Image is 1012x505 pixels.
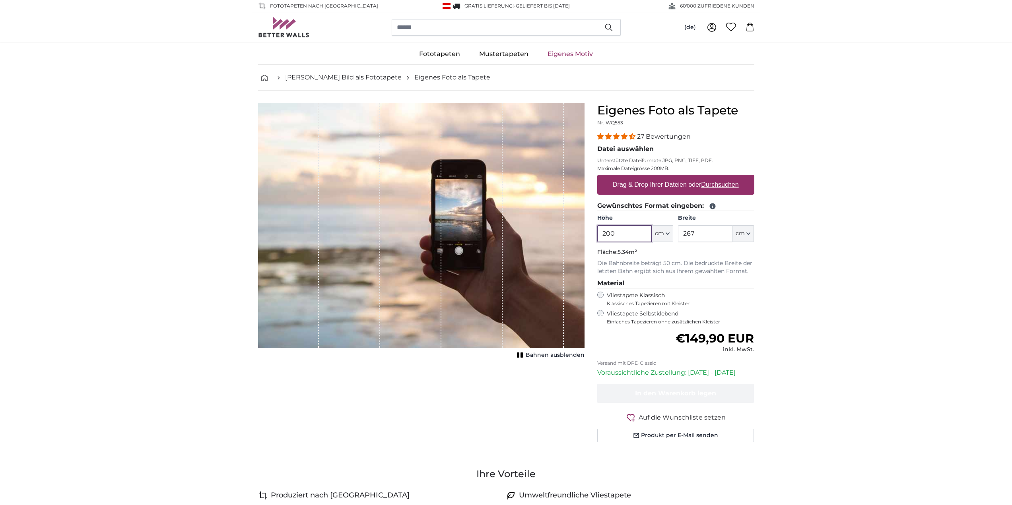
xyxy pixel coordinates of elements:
[443,3,451,9] img: Österreich
[514,3,570,9] span: -
[635,389,716,397] span: In den Warenkorb legen
[597,214,673,222] label: Höhe
[701,181,738,188] u: Durchsuchen
[258,65,754,91] nav: breadcrumbs
[676,331,754,346] span: €149,90 EUR
[597,368,754,377] p: Voraussichtliche Zustellung: [DATE] - [DATE]
[258,468,754,480] h3: Ihre Vorteile
[597,144,754,154] legend: Datei auswählen
[597,384,754,403] button: In den Warenkorb legen
[597,429,754,442] button: Produkt per E-Mail senden
[258,17,310,37] img: Betterwalls
[410,44,470,64] a: Fototapeten
[678,214,754,222] label: Breite
[607,310,754,325] label: Vliestapete Selbstklebend
[597,103,754,118] h1: Eigenes Foto als Tapete
[515,350,585,361] button: Bahnen ausblenden
[607,319,754,325] span: Einfaches Tapezieren ohne zusätzlichen Kleister
[597,201,754,211] legend: Gewünschtes Format eingeben:
[414,73,490,82] a: Eigenes Foto als Tapete
[680,2,754,10] span: 60'000 ZUFRIEDENE KUNDEN
[597,412,754,422] button: Auf die Wunschliste setzen
[607,292,748,307] label: Vliestapete Klassisch
[607,300,748,307] span: Klassisches Tapezieren mit Kleister
[618,248,637,255] span: 5.34m²
[655,230,664,238] span: cm
[538,44,602,64] a: Eigenes Motiv
[676,346,754,354] div: inkl. MwSt.
[470,44,538,64] a: Mustertapeten
[519,490,631,501] h4: Umweltfreundliche Vliestapete
[610,177,742,193] label: Drag & Drop Ihrer Dateien oder
[258,103,585,361] div: 1 of 1
[285,73,402,82] a: [PERSON_NAME] Bild als Fototapete
[597,248,754,256] p: Fläche:
[270,2,378,10] span: Fototapeten nach [GEOGRAPHIC_DATA]
[597,120,623,126] span: Nr. WQ553
[678,20,702,35] button: (de)
[516,3,570,9] span: Geliefert bis [DATE]
[639,413,726,422] span: Auf die Wunschliste setzen
[464,3,514,9] span: GRATIS Lieferung!
[597,133,637,140] span: 4.41 stars
[637,133,691,140] span: 27 Bewertungen
[732,225,754,242] button: cm
[271,490,410,501] h4: Produziert nach [GEOGRAPHIC_DATA]
[736,230,745,238] span: cm
[597,157,754,164] p: Unterstützte Dateiformate JPG, PNG, TIFF, PDF.
[597,279,754,288] legend: Material
[597,259,754,275] p: Die Bahnbreite beträgt 50 cm. Die bedruckte Breite der letzten Bahn ergibt sich aus Ihrem gewählt...
[526,351,585,359] span: Bahnen ausblenden
[652,225,673,242] button: cm
[597,360,754,366] p: Versand mit DPD Classic
[597,165,754,172] p: Maximale Dateigrösse 200MB.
